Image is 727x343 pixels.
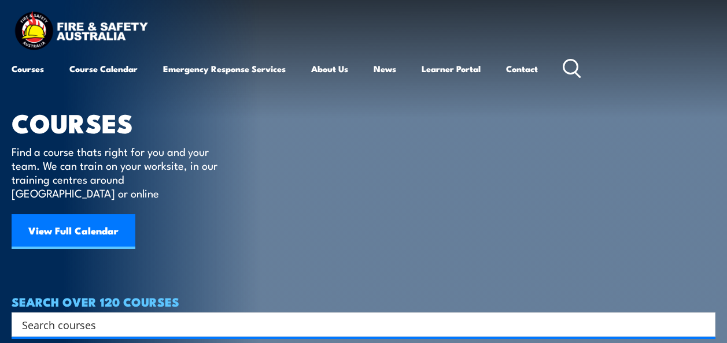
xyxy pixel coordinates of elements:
[506,55,538,83] a: Contact
[695,316,711,333] button: Search magnifier button
[12,144,223,200] p: Find a course thats right for you and your team. We can train on your worksite, in our training c...
[12,111,234,133] h1: COURSES
[374,55,396,83] a: News
[24,316,692,333] form: Search form
[12,55,44,83] a: Courses
[12,214,135,249] a: View Full Calendar
[163,55,286,83] a: Emergency Response Services
[69,55,138,83] a: Course Calendar
[22,316,690,333] input: Search input
[12,295,715,308] h4: SEARCH OVER 120 COURSES
[311,55,348,83] a: About Us
[422,55,481,83] a: Learner Portal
